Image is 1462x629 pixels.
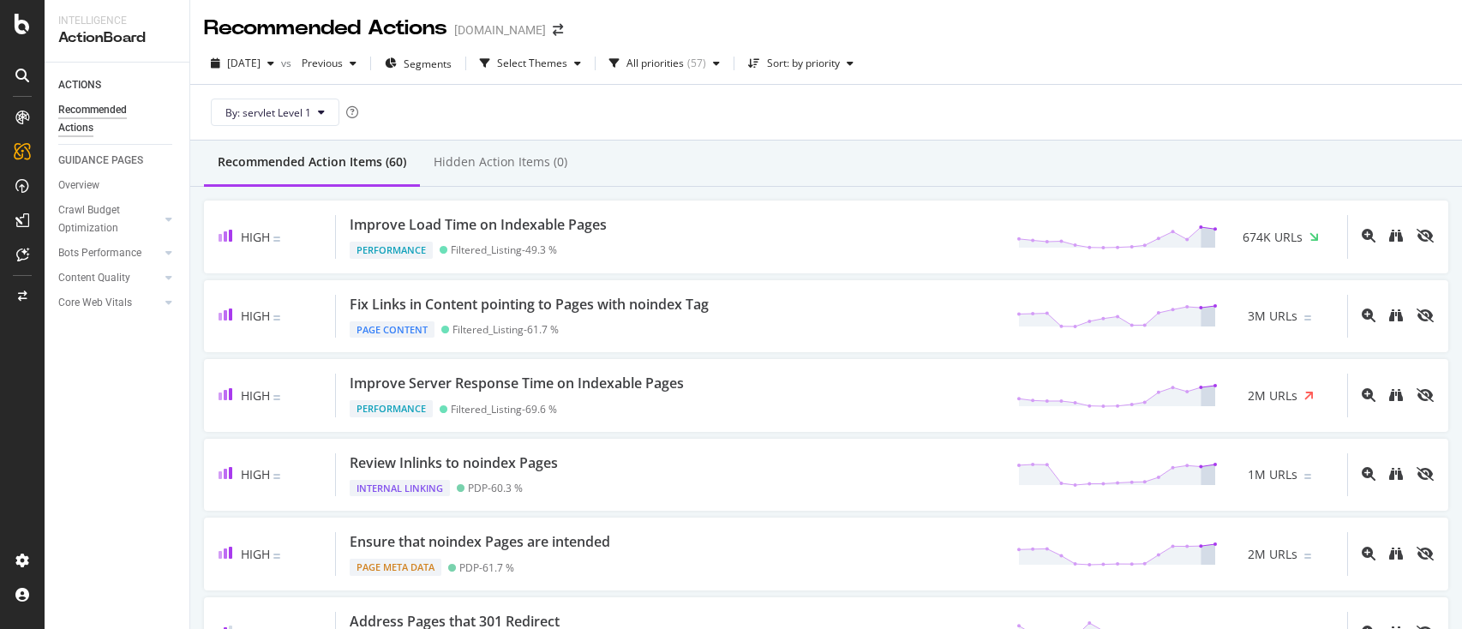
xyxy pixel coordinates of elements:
[273,395,280,400] img: Equal
[468,482,523,494] div: PDP - 60.3 %
[350,321,434,338] div: Page Content
[1362,309,1375,322] div: magnifying-glass-plus
[1248,308,1297,325] span: 3M URLs
[452,323,559,336] div: Filtered_Listing - 61.7 %
[473,50,588,77] button: Select Themes
[1362,229,1375,243] div: magnifying-glass-plus
[58,101,177,137] a: Recommended Actions
[58,76,101,94] div: ACTIONS
[404,57,452,71] span: Segments
[225,105,311,120] span: By: servlet Level 1
[350,242,433,259] div: Performance
[204,50,281,77] button: [DATE]
[281,56,295,70] span: vs
[1389,547,1403,560] div: binoculars
[1417,547,1434,560] div: eye-slash
[58,244,141,262] div: Bots Performance
[1362,467,1375,481] div: magnifying-glass-plus
[451,243,557,256] div: Filtered_Listing - 49.3 %
[58,201,160,237] a: Crawl Budget Optimization
[1389,230,1403,244] a: binoculars
[58,76,177,94] a: ACTIONS
[350,374,684,393] div: Improve Server Response Time on Indexable Pages
[58,28,176,48] div: ActionBoard
[58,269,130,287] div: Content Quality
[350,215,607,235] div: Improve Load Time on Indexable Pages
[350,453,558,473] div: Review Inlinks to noindex Pages
[1389,468,1403,482] a: binoculars
[58,294,160,312] a: Core Web Vitals
[687,58,706,69] div: ( 57 )
[58,244,160,262] a: Bots Performance
[1248,546,1297,563] span: 2M URLs
[1389,548,1403,562] a: binoculars
[273,237,280,242] img: Equal
[1389,389,1403,404] a: binoculars
[1304,474,1311,479] img: Equal
[497,58,567,69] div: Select Themes
[767,58,840,69] div: Sort: by priority
[1362,388,1375,402] div: magnifying-glass-plus
[1417,467,1434,481] div: eye-slash
[227,56,261,70] span: 2025 Aug. 1st
[58,294,132,312] div: Core Web Vitals
[626,58,684,69] div: All priorities
[241,229,270,245] span: High
[241,308,270,324] span: High
[1389,309,1403,322] div: binoculars
[1362,547,1375,560] div: magnifying-glass-plus
[1417,388,1434,402] div: eye-slash
[553,24,563,36] div: arrow-right-arrow-left
[1304,554,1311,559] img: Equal
[350,480,450,497] div: Internal Linking
[58,14,176,28] div: Intelligence
[58,177,177,195] a: Overview
[1248,466,1297,483] span: 1M URLs
[1304,315,1311,320] img: Equal
[602,50,727,77] button: All priorities(57)
[1248,387,1297,404] span: 2M URLs
[241,546,270,562] span: High
[273,474,280,479] img: Equal
[350,532,610,552] div: Ensure that noindex Pages are intended
[1389,467,1403,481] div: binoculars
[1389,388,1403,402] div: binoculars
[378,50,458,77] button: Segments
[295,56,343,70] span: Previous
[741,50,860,77] button: Sort: by priority
[295,50,363,77] button: Previous
[1404,571,1445,612] iframe: Intercom live chat
[241,466,270,482] span: High
[58,177,99,195] div: Overview
[273,554,280,559] img: Equal
[58,201,148,237] div: Crawl Budget Optimization
[459,561,514,574] div: PDP - 61.7 %
[58,269,160,287] a: Content Quality
[451,403,557,416] div: Filtered_Listing - 69.6 %
[58,101,161,137] div: Recommended Actions
[350,559,441,576] div: Page Meta Data
[454,21,546,39] div: [DOMAIN_NAME]
[241,387,270,404] span: High
[434,153,567,171] div: Hidden Action Items (0)
[58,152,177,170] a: GUIDANCE PAGES
[1389,309,1403,324] a: binoculars
[273,315,280,320] img: Equal
[211,99,339,126] button: By: servlet Level 1
[1389,229,1403,243] div: binoculars
[1243,229,1303,246] span: 674K URLs
[58,152,143,170] div: GUIDANCE PAGES
[350,295,709,314] div: Fix Links in Content pointing to Pages with noindex Tag
[1417,229,1434,243] div: eye-slash
[218,153,406,171] div: Recommended Action Items (60)
[1417,309,1434,322] div: eye-slash
[350,400,433,417] div: Performance
[204,14,447,43] div: Recommended Actions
